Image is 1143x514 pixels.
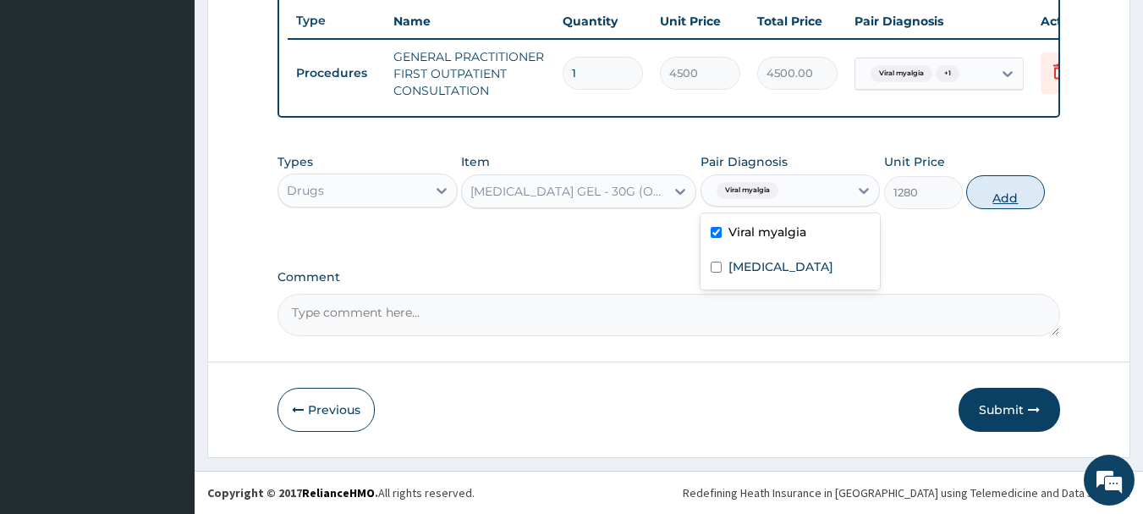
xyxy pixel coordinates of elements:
[959,388,1060,432] button: Submit
[701,153,788,170] label: Pair Diagnosis
[554,4,651,38] th: Quantity
[278,270,1061,285] label: Comment
[936,65,959,82] span: + 1
[728,258,833,275] label: [MEDICAL_DATA]
[31,85,69,127] img: d_794563401_company_1708531726252_794563401
[278,8,318,49] div: Minimize live chat window
[846,4,1032,38] th: Pair Diagnosis
[966,175,1045,209] button: Add
[288,5,385,36] th: Type
[98,151,234,322] span: We're online!
[717,182,778,199] span: Viral myalgia
[195,471,1143,514] footer: All rights reserved.
[749,4,846,38] th: Total Price
[683,484,1130,501] div: Redefining Heath Insurance in [GEOGRAPHIC_DATA] using Telemedicine and Data Science!
[884,153,945,170] label: Unit Price
[651,4,749,38] th: Unit Price
[728,224,806,240] label: Viral myalgia
[88,95,284,117] div: Chat with us now
[470,183,667,200] div: [MEDICAL_DATA] GEL - 30G (OLFEN)
[207,485,378,500] strong: Copyright © 2017 .
[288,58,385,89] td: Procedures
[278,388,375,432] button: Previous
[461,153,490,170] label: Item
[302,485,375,500] a: RelianceHMO
[385,4,554,38] th: Name
[871,65,932,82] span: Viral myalgia
[278,155,313,169] label: Types
[1032,4,1117,38] th: Actions
[8,338,322,397] textarea: Type your message and hit 'Enter'
[385,40,554,108] td: GENERAL PRACTITIONER FIRST OUTPATIENT CONSULTATION
[287,182,324,199] div: Drugs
